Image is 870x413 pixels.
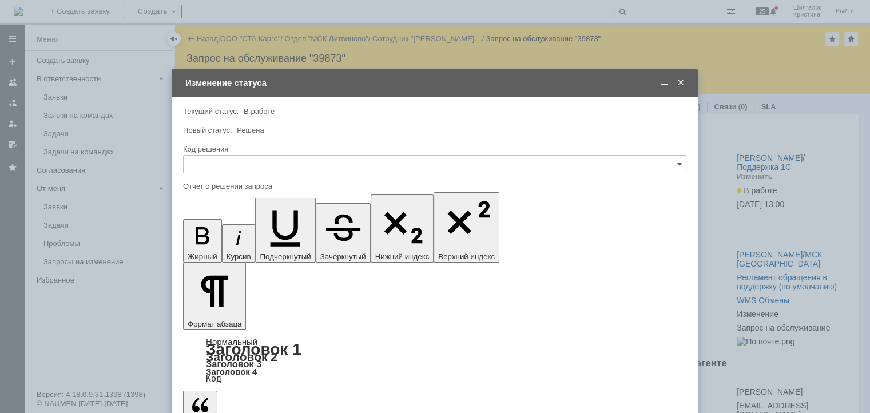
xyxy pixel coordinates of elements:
a: Код [206,374,221,384]
div: Код решения [183,145,684,153]
span: Свернуть (Ctrl + M) [659,78,670,88]
span: Зачеркнутый [320,252,366,261]
a: Заголовок 1 [206,340,301,358]
span: Курсив [227,252,251,261]
a: Заголовок 2 [206,350,277,363]
button: Зачеркнутый [316,203,371,263]
a: Заголовок 3 [206,359,261,369]
span: Подчеркнутый [260,252,311,261]
button: Подчеркнутый [255,198,315,263]
button: Верхний индекс [434,192,499,263]
span: Нижний индекс [375,252,430,261]
button: Формат абзаца [183,263,246,330]
span: Жирный [188,252,217,261]
a: Заголовок 4 [206,367,257,376]
span: Верхний индекс [438,252,495,261]
a: Нормальный [206,337,257,347]
span: В работе [244,107,275,116]
button: Нижний индекс [371,194,434,263]
span: Формат абзаца [188,320,241,328]
label: Текущий статус: [183,107,239,116]
button: Жирный [183,219,222,263]
div: Отчет о решении запроса [183,182,684,190]
button: Курсив [222,224,256,263]
label: Новый статус: [183,126,232,134]
span: Закрыть [675,78,686,88]
div: Формат абзаца [183,338,686,383]
div: Изменение статуса [185,78,686,88]
span: Решена [237,126,264,134]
